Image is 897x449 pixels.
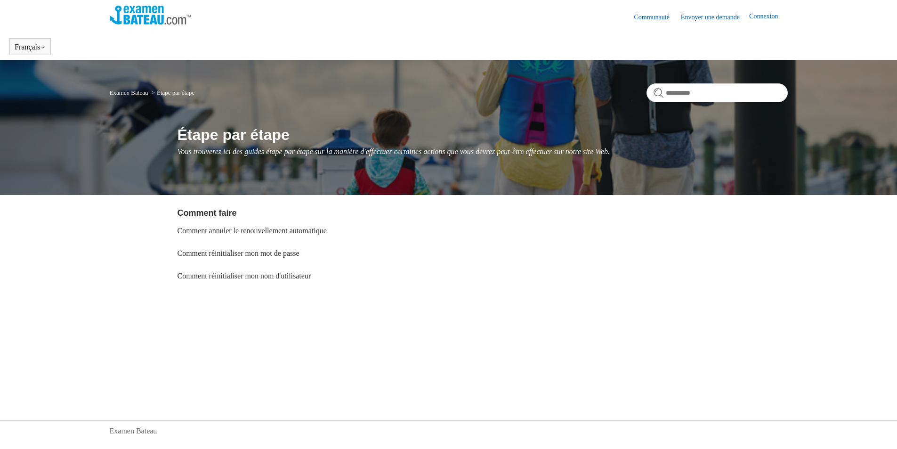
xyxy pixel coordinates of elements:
[865,417,890,442] div: Live chat
[178,123,788,146] h1: Étape par étape
[681,12,749,22] a: Envoyer une demande
[178,146,788,157] p: Vous trouverez ici des guides étape par étape sur la manière d'effectuer certaines actions que vo...
[178,272,311,280] a: Comment réinitialiser mon nom d'utilisateur
[110,89,148,96] a: Examen Bateau
[110,425,157,437] a: Examen Bateau
[634,12,679,22] a: Communauté
[178,208,237,218] a: Comment faire
[178,227,327,235] a: Comment annuler le renouvellement automatique
[110,89,150,96] li: Examen Bateau
[110,6,191,24] img: Page d’accueil du Centre d’aide Examen Bateau
[15,43,46,51] button: Français
[178,249,299,257] a: Comment réinitialiser mon mot de passe
[749,11,787,23] a: Connexion
[150,89,194,96] li: Étape par étape
[646,83,788,102] input: Rechercher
